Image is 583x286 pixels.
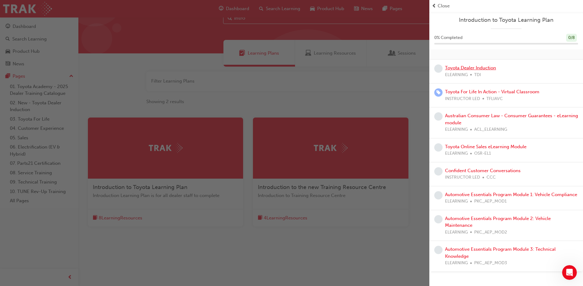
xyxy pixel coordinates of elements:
span: Close [438,2,450,10]
span: ACL_ELEARNING [474,126,507,133]
span: PKC_AEP_MOD1 [474,198,507,205]
div: 0 / 8 [566,34,577,42]
a: Toyota Dealer Induction [445,65,496,71]
span: OSR-EL1 [474,150,491,157]
span: learningRecordVerb_NONE-icon [434,215,443,223]
span: prev-icon [432,2,436,10]
span: TDI [474,71,481,79]
span: learningRecordVerb_NONE-icon [434,64,443,73]
span: ELEARNING [445,229,468,236]
a: Australian Consumer Law - Consumer Guarantees - eLearning module [445,113,578,126]
a: Toyota For Life In Action - Virtual Classroom [445,89,539,95]
span: ELEARNING [445,150,468,157]
span: learningRecordVerb_ENROLL-icon [434,88,443,97]
a: Automotive Essentials Program Module 1: Vehicle Compliance [445,192,577,197]
a: Confident Customer Conversations [445,168,521,173]
span: ELEARNING [445,260,468,267]
span: 0 % Completed [434,34,463,41]
iframe: Intercom live chat [562,265,577,280]
button: prev-iconClose [432,2,581,10]
span: learningRecordVerb_NONE-icon [434,143,443,152]
span: learningRecordVerb_NONE-icon [434,246,443,254]
span: TFLIAVC [486,95,503,102]
span: INSTRUCTOR LED [445,174,480,181]
a: Toyota Online Sales eLearning Module [445,144,526,149]
span: ELEARNING [445,71,468,79]
span: ELEARNING [445,198,468,205]
a: Automotive Essentials Program Module 3: Technical Knowledge [445,246,556,259]
span: PKC_AEP_MOD3 [474,260,507,267]
a: Automotive Essentials Program Module 2: Vehicle Maintenance [445,216,551,228]
span: learningRecordVerb_NONE-icon [434,112,443,121]
span: learningRecordVerb_NONE-icon [434,191,443,199]
span: CCC [486,174,496,181]
a: Introduction to Toyota Learning Plan [434,17,578,24]
span: learningRecordVerb_NONE-icon [434,167,443,176]
span: ELEARNING [445,126,468,133]
span: PKC_AEP_MOD2 [474,229,507,236]
span: INSTRUCTOR LED [445,95,480,102]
